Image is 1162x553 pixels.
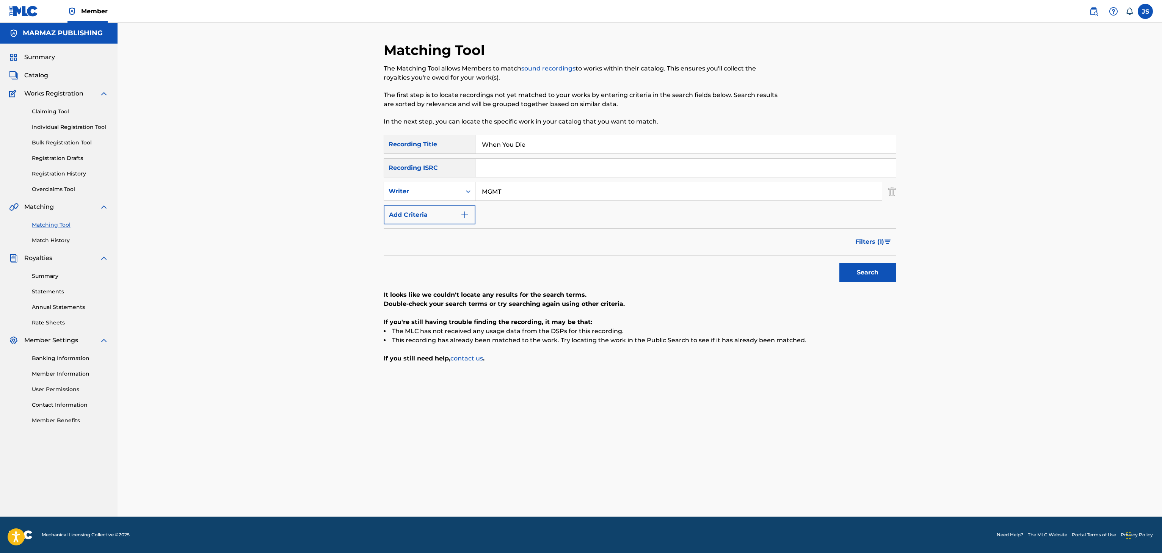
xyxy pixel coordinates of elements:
a: Bulk Registration Tool [32,139,108,147]
button: Filters (1) [851,232,896,251]
a: SummarySummary [9,53,55,62]
a: Privacy Policy [1121,531,1153,538]
a: Match History [32,237,108,244]
img: expand [99,202,108,211]
div: User Menu [1138,4,1153,19]
span: Works Registration [24,89,83,98]
span: Member Settings [24,336,78,345]
img: 9d2ae6d4665cec9f34b9.svg [460,210,469,219]
form: Search Form [384,135,896,286]
img: MLC Logo [9,6,38,17]
div: Writer [389,187,457,196]
img: Matching [9,202,19,211]
img: expand [99,336,108,345]
p: The Matching Tool allows Members to match to works within their catalog. This ensures you'll coll... [384,64,778,82]
img: expand [99,254,108,263]
p: If you still need help, . [384,354,896,363]
span: Filters ( 1 ) [855,237,884,246]
a: Rate Sheets [32,319,108,327]
button: Search [839,263,896,282]
img: help [1109,7,1118,16]
p: In the next step, you can locate the specific work in your catalog that you want to match. [384,117,778,126]
a: User Permissions [32,385,108,393]
a: Portal Terms of Use [1072,531,1116,538]
a: Matching Tool [32,221,108,229]
span: Royalties [24,254,52,263]
p: If you're still having trouble finding the recording, it may be that: [384,318,896,327]
div: Help [1106,4,1121,19]
a: Contact Information [32,401,108,409]
a: Annual Statements [32,303,108,311]
h2: Matching Tool [384,42,489,59]
a: contact us [450,355,483,362]
a: Registration History [32,170,108,178]
img: filter [884,240,891,244]
li: The MLC has not received any usage data from the DSPs for this recording. [384,327,896,336]
div: Widget de chat [1124,517,1162,553]
a: Member Benefits [32,417,108,425]
span: Mechanical Licensing Collective © 2025 [42,531,130,538]
img: Summary [9,53,18,62]
div: Notifications [1126,8,1133,15]
img: logo [9,530,33,539]
img: Royalties [9,254,18,263]
img: expand [99,89,108,98]
li: This recording has already been matched to the work. Try locating the work in the Public Search t... [384,336,896,345]
p: The first step is to locate recordings not yet matched to your works by entering criteria in the ... [384,91,778,109]
a: Public Search [1086,4,1101,19]
a: Member Information [32,370,108,378]
span: Catalog [24,71,48,80]
a: Banking Information [32,354,108,362]
span: Summary [24,53,55,62]
img: Delete Criterion [888,182,896,201]
a: Overclaims Tool [32,185,108,193]
iframe: Resource Center [1141,393,1162,454]
iframe: Chat Widget [1124,517,1162,553]
a: Claiming Tool [32,108,108,116]
img: Works Registration [9,89,19,98]
span: Member [81,7,108,16]
img: Top Rightsholder [67,7,77,16]
a: Individual Registration Tool [32,123,108,131]
img: Accounts [9,29,18,38]
a: The MLC Website [1028,531,1067,538]
p: Double-check your search terms or try searching again using other criteria. [384,299,896,309]
img: Catalog [9,71,18,80]
h5: MARMAZ PUBLISHING [23,29,103,38]
span: Matching [24,202,54,211]
a: Summary [32,272,108,280]
img: Member Settings [9,336,18,345]
p: It looks like we couldn't locate any results for the search terms. [384,290,896,299]
div: Arrastrar [1126,524,1131,547]
a: CatalogCatalog [9,71,48,80]
img: search [1089,7,1098,16]
a: sound recordings [521,65,576,72]
a: Statements [32,288,108,296]
button: Add Criteria [384,205,475,224]
a: Registration Drafts [32,154,108,162]
a: Need Help? [997,531,1023,538]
